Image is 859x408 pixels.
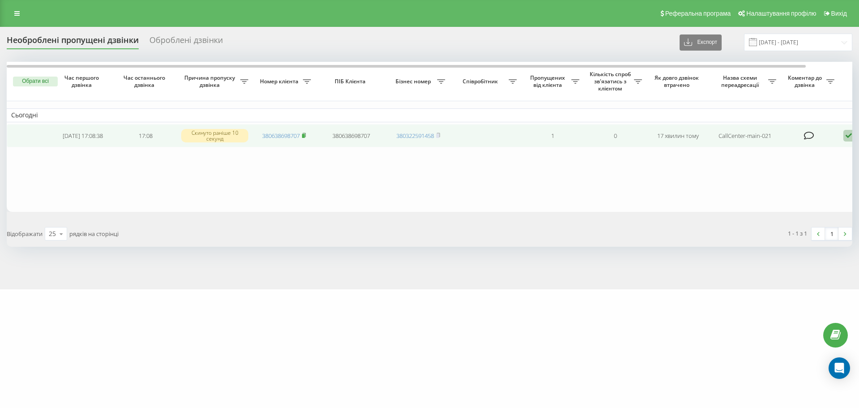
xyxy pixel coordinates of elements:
span: Кількість спроб зв'язатись з клієнтом [588,71,634,92]
a: 380638698707 [262,132,300,140]
td: 0 [584,124,646,148]
td: 380638698707 [315,124,387,148]
td: [DATE] 17:08:38 [51,124,114,148]
span: Час останнього дзвінка [121,74,170,88]
span: Коментар до дзвінка [785,74,826,88]
div: Скинуто раніше 10 секунд [181,129,248,142]
span: рядків на сторінці [69,230,119,238]
td: 1 [521,124,584,148]
span: Як довго дзвінок втрачено [654,74,702,88]
span: Відображати [7,230,43,238]
div: 1 - 1 з 1 [788,229,807,238]
div: Оброблені дзвінки [149,35,223,49]
div: Необроблені пропущені дзвінки [7,35,139,49]
a: 1 [825,228,838,240]
span: Пропущених від клієнта [526,74,571,88]
td: CallCenter-main-021 [709,124,781,148]
span: Співробітник [454,78,509,85]
span: Назва схеми переадресації [714,74,768,88]
span: Номер клієнта [257,78,303,85]
button: Експорт [680,34,722,51]
td: 17:08 [114,124,177,148]
span: Вихід [831,10,847,17]
div: Open Intercom Messenger [829,357,850,379]
span: Причина пропуску дзвінка [181,74,240,88]
span: Бізнес номер [391,78,437,85]
span: Час першого дзвінка [59,74,107,88]
td: 17 хвилин тому [646,124,709,148]
span: Налаштування профілю [746,10,816,17]
span: ПІБ Клієнта [323,78,379,85]
span: Реферальна програма [665,10,731,17]
a: 380322591458 [396,132,434,140]
button: Обрати всі [13,77,58,86]
div: 25 [49,229,56,238]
